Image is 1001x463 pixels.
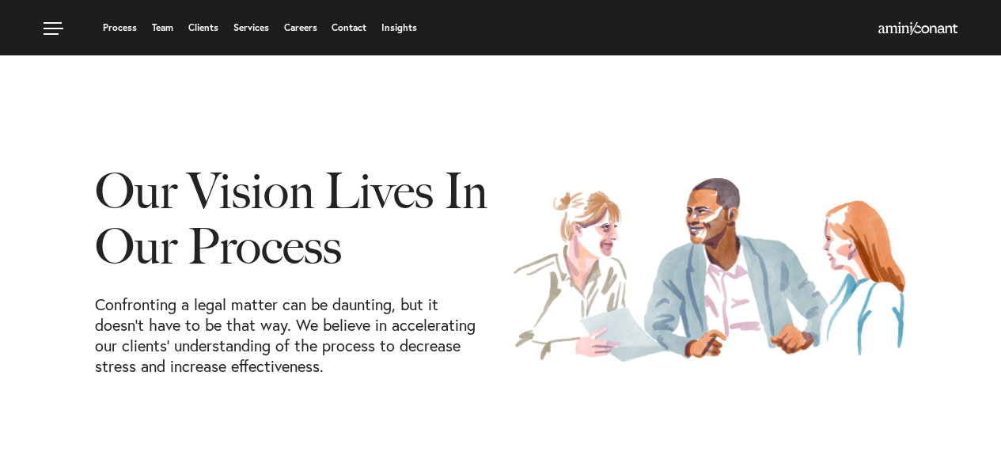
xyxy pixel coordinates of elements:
[188,23,218,32] a: Clients
[95,164,488,294] h1: Our Vision Lives In Our Process
[95,294,488,377] p: Confronting a legal matter can be daunting, but it doesn’t have to be that way. We believe in acc...
[103,23,137,32] a: Process
[152,23,173,32] a: Team
[878,23,957,36] a: Home
[332,23,366,32] a: Contact
[513,176,906,363] img: Our Process
[878,22,957,35] img: Amini & Conant
[381,23,417,32] a: Insights
[233,23,269,32] a: Services
[284,23,317,32] a: Careers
